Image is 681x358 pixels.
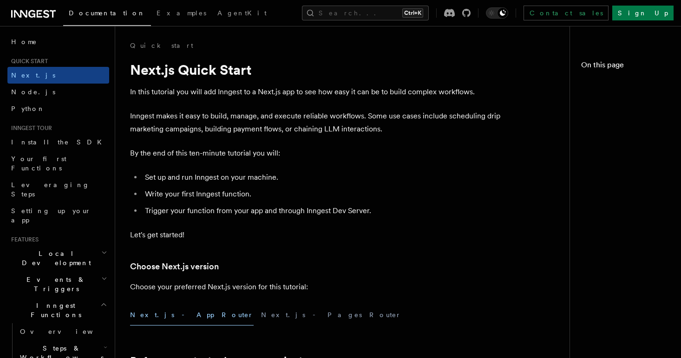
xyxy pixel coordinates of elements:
[7,67,109,84] a: Next.js
[142,188,502,201] li: Write your first Inngest function.
[7,124,52,132] span: Inngest tour
[11,37,37,46] span: Home
[7,275,101,293] span: Events & Triggers
[11,105,45,112] span: Python
[612,6,674,20] a: Sign Up
[302,6,429,20] button: Search...Ctrl+K
[130,85,502,98] p: In this tutorial you will add Inngest to a Next.js app to see how easy it can be to build complex...
[217,9,267,17] span: AgentKit
[142,204,502,217] li: Trigger your function from your app and through Inngest Dev Server.
[7,236,39,243] span: Features
[402,8,423,18] kbd: Ctrl+K
[11,155,66,172] span: Your first Functions
[212,3,272,25] a: AgentKit
[7,150,109,176] a: Your first Functions
[7,84,109,100] a: Node.js
[11,72,55,79] span: Next.js
[130,147,502,160] p: By the end of this ten-minute tutorial you will:
[261,305,401,325] button: Next.js - Pages Router
[7,245,109,271] button: Local Development
[7,176,109,202] a: Leveraging Steps
[157,9,206,17] span: Examples
[524,6,609,20] a: Contact sales
[7,134,109,150] a: Install the SDK
[20,328,116,335] span: Overview
[11,207,91,224] span: Setting up your app
[7,58,48,65] span: Quick start
[130,280,502,293] p: Choose your preferred Next.js version for this tutorial:
[7,100,109,117] a: Python
[7,301,100,319] span: Inngest Functions
[142,171,502,184] li: Set up and run Inngest on your machine.
[7,33,109,50] a: Home
[11,181,90,198] span: Leveraging Steps
[486,7,508,19] button: Toggle dark mode
[11,88,55,96] span: Node.js
[130,260,219,273] a: Choose Next.js version
[151,3,212,25] a: Examples
[7,297,109,323] button: Inngest Functions
[7,202,109,228] a: Setting up your app
[130,110,502,136] p: Inngest makes it easy to build, manage, and execute reliable workflows. Some use cases include sc...
[7,249,101,267] span: Local Development
[130,228,502,241] p: Let's get started!
[69,9,145,17] span: Documentation
[7,271,109,297] button: Events & Triggers
[581,59,670,74] h4: On this page
[11,138,107,146] span: Install the SDK
[130,305,254,325] button: Next.js - App Router
[16,323,109,340] a: Overview
[63,3,151,26] a: Documentation
[130,61,502,78] h1: Next.js Quick Start
[130,41,193,50] a: Quick start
